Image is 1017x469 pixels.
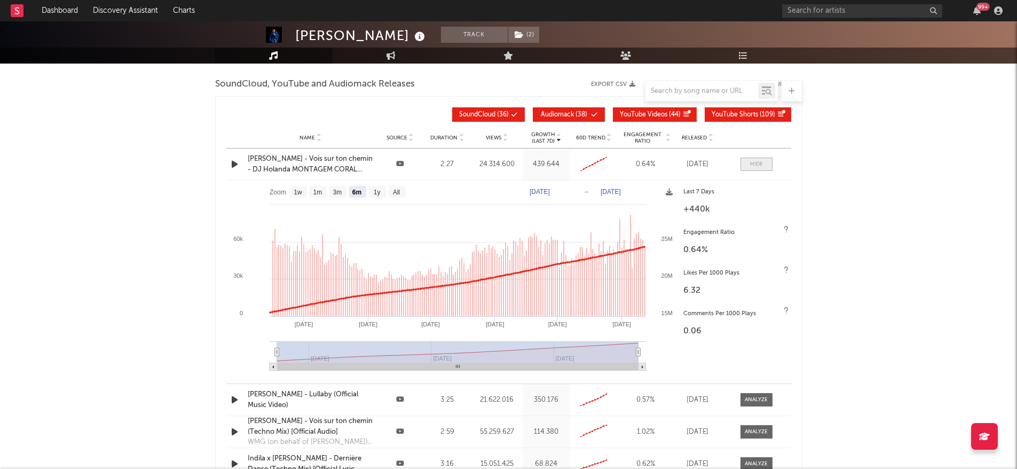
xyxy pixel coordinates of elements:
[392,189,399,196] text: All
[525,395,567,405] div: 350.176
[541,112,574,118] span: Audiomack
[683,308,786,321] div: Comments Per 1000 Plays
[294,321,313,327] text: [DATE]
[683,267,786,280] div: Likes Per 1000 Plays
[474,427,520,437] div: 55.259.627
[239,310,242,316] text: 0
[233,236,243,242] text: 60k
[248,389,374,410] a: [PERSON_NAME] - Lullaby (Official Music Video)
[474,159,520,170] div: 24.314.600
[683,226,786,239] div: Engagement Ratio
[601,188,621,196] text: [DATE]
[333,189,342,196] text: 3m
[270,189,286,196] text: Zoom
[508,27,539,43] button: (2)
[620,395,671,405] div: 0.57 %
[683,284,786,297] div: 6.32
[712,112,758,118] span: YouTube Shorts
[359,321,377,327] text: [DATE]
[620,427,671,437] div: 1.02 %
[474,395,520,405] div: 21.622.016
[248,154,374,175] a: [PERSON_NAME] - Vois sur ton chemin - DJ Holanda MONTAGEM CORAL Remix (Official Audio Video)
[548,321,566,327] text: [DATE]
[299,135,315,141] span: Name
[712,112,775,118] span: ( 109 )
[531,138,555,144] p: (Last 7d)
[525,427,567,437] div: 114.380
[683,203,786,216] div: +440k
[682,135,707,141] span: Released
[373,189,380,196] text: 1y
[294,189,302,196] text: 1w
[485,321,504,327] text: [DATE]
[295,27,428,44] div: [PERSON_NAME]
[661,310,672,316] text: 15M
[683,186,786,199] div: Last 7 Days
[676,427,719,437] div: [DATE]
[459,112,509,118] span: ( 36 )
[540,112,589,118] span: ( 38 )
[613,107,697,122] button: YouTube Videos(44)
[620,159,671,170] div: 0.64 %
[508,27,540,43] span: ( 2 )
[427,427,469,437] div: 2:59
[583,188,589,196] text: →
[661,272,672,279] text: 20M
[683,325,786,338] div: 0.06
[248,416,374,437] a: [PERSON_NAME] - Vois sur ton chemin (Techno Mix) [Official Audio]
[676,395,719,405] div: [DATE]
[215,78,415,91] span: SoundCloud, YouTube and Audiomack Releases
[973,6,981,15] button: 99+
[705,107,791,122] button: YouTube Shorts(109)
[683,244,786,256] div: 0.64 %
[525,159,567,170] div: 439.644
[248,437,374,448] div: WMG (on behalf of [PERSON_NAME]), and 2 Music Rights Societies
[430,135,458,141] span: Duration
[531,131,555,138] p: Growth
[427,395,469,405] div: 3:25
[530,188,550,196] text: [DATE]
[441,27,508,43] button: Track
[620,112,667,118] span: YouTube Videos
[421,321,440,327] text: [DATE]
[313,189,322,196] text: 1m
[387,135,407,141] span: Source
[459,112,495,118] span: SoundCloud
[352,189,361,196] text: 6m
[612,321,631,327] text: [DATE]
[661,236,672,242] text: 25M
[620,131,665,144] span: Engagement Ratio
[452,107,525,122] button: SoundCloud(36)
[782,4,942,18] input: Search for artists
[533,107,605,122] button: Audiomack(38)
[645,87,758,96] input: Search by song name or URL
[576,135,605,141] span: 60D Trend
[676,159,719,170] div: [DATE]
[620,112,681,118] span: ( 44 )
[233,272,243,279] text: 30k
[976,3,990,11] div: 99 +
[486,135,501,141] span: Views
[427,159,469,170] div: 2:27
